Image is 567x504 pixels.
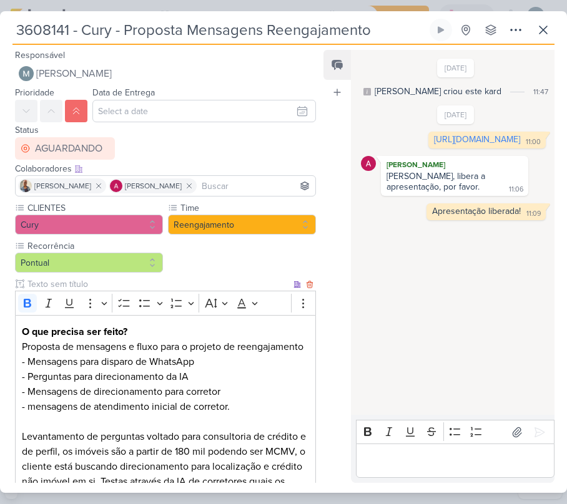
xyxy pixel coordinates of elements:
div: 11:47 [533,86,548,97]
div: 11:09 [526,209,541,219]
label: Responsável [15,50,65,61]
img: Iara Santos [19,180,32,192]
button: AGUARDANDO [15,137,115,160]
strong: O que precisa ser feito? [22,326,127,338]
input: Buscar [199,178,313,193]
div: Apresentação liberada! [432,206,521,216]
img: Alessandra Gomes [110,180,122,192]
label: Prioridade [15,87,54,98]
div: Editor toolbar [15,291,316,315]
label: Time [179,201,316,215]
label: Status [15,125,39,135]
button: Pontual [15,253,163,273]
span: [PERSON_NAME] [36,66,112,81]
div: [PERSON_NAME] criou este kard [375,85,501,98]
input: Texto sem título [25,278,291,291]
div: Ligar relógio [436,25,446,35]
a: [URL][DOMAIN_NAME] [434,134,520,145]
button: Cury [15,215,163,235]
div: Colaboradores [15,162,316,175]
div: 11:00 [526,137,541,147]
label: Data de Entrega [92,87,155,98]
input: Kard Sem Título [12,19,427,41]
input: Select a date [92,100,316,122]
span: [PERSON_NAME] [34,180,91,191]
img: Alessandra Gomes [361,156,376,171]
label: CLIENTES [26,201,163,215]
img: Mariana Amorim [19,66,34,81]
button: [PERSON_NAME] [15,62,316,85]
div: Editor editing area: main [356,443,555,478]
div: AGUARDANDO [35,141,102,156]
div: Editor toolbar [356,420,555,444]
div: [PERSON_NAME] [383,158,526,171]
div: [PERSON_NAME], libera a apresentação, por favor. [387,171,488,192]
label: Recorrência [26,240,163,253]
button: Reengajamento [168,215,316,235]
span: [PERSON_NAME] [125,180,182,191]
div: 11:06 [509,185,523,195]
